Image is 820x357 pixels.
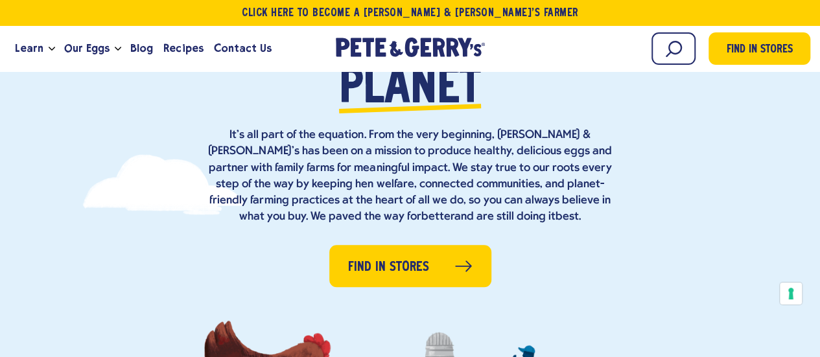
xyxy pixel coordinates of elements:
[727,41,793,59] span: Find in Stores
[64,40,110,56] span: Our Eggs
[421,211,454,223] strong: better
[348,257,429,277] span: Find in Stores
[59,31,115,66] a: Our Eggs
[158,31,208,66] a: Recipes
[49,47,55,51] button: Open the dropdown menu for Learn
[10,31,49,66] a: Learn
[214,40,272,56] span: Contact Us
[209,31,277,66] a: Contact Us
[130,40,153,56] span: Blog
[709,32,810,65] a: Find in Stores
[339,65,481,114] span: planet
[556,211,579,223] strong: best
[15,40,43,56] span: Learn
[115,47,121,51] button: Open the dropdown menu for Our Eggs
[780,282,802,305] button: Your consent preferences for tracking technologies
[163,40,203,56] span: Recipes
[125,31,158,66] a: Blog
[203,127,618,225] p: It’s all part of the equation. From the very beginning, [PERSON_NAME] & [PERSON_NAME]’s has been ...
[651,32,696,65] input: Search
[329,245,491,287] a: Find in Stores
